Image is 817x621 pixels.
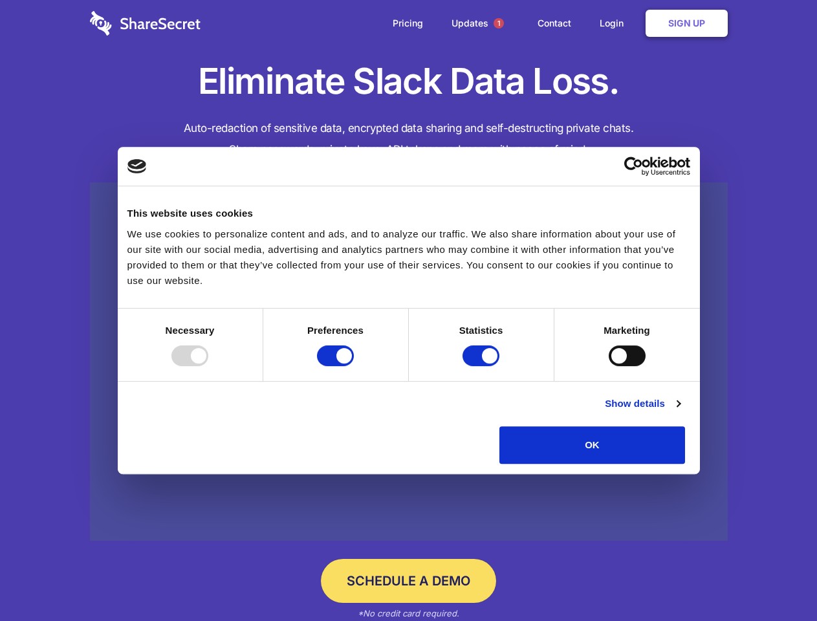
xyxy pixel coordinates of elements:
a: Show details [605,396,680,411]
strong: Marketing [604,325,650,336]
a: Pricing [380,3,436,43]
span: 1 [494,18,504,28]
button: OK [499,426,685,464]
strong: Preferences [307,325,364,336]
a: Schedule a Demo [321,559,496,603]
strong: Statistics [459,325,503,336]
a: Login [587,3,643,43]
strong: Necessary [166,325,215,336]
img: logo-wordmark-white-trans-d4663122ce5f474addd5e946df7df03e33cb6a1c49d2221995e7729f52c070b2.svg [90,11,201,36]
a: Wistia video thumbnail [90,182,728,541]
h4: Auto-redaction of sensitive data, encrypted data sharing and self-destructing private chats. Shar... [90,118,728,160]
img: logo [127,159,147,173]
a: Usercentrics Cookiebot - opens in a new window [577,157,690,176]
div: We use cookies to personalize content and ads, and to analyze our traffic. We also share informat... [127,226,690,289]
a: Sign Up [646,10,728,37]
a: Contact [525,3,584,43]
em: *No credit card required. [358,608,459,618]
div: This website uses cookies [127,206,690,221]
h1: Eliminate Slack Data Loss. [90,58,728,105]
